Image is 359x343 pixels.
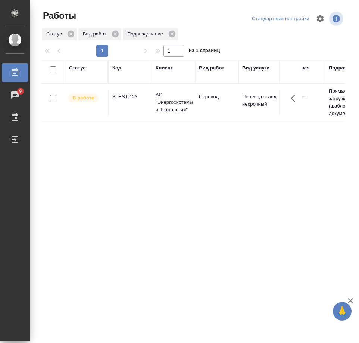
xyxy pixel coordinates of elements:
[329,12,345,26] span: Посмотреть информацию
[127,30,166,38] p: Подразделение
[72,94,94,102] p: В работе
[282,89,325,115] td: азер-рус
[2,86,28,104] a: 9
[69,64,86,72] div: Статус
[83,30,109,38] p: Вид работ
[285,64,321,79] div: Языковая пара
[42,28,77,40] div: Статус
[156,64,173,72] div: Клиент
[333,302,352,321] button: 🙏
[189,46,220,57] span: из 1 страниц
[15,87,26,95] span: 9
[336,303,349,319] span: 🙏
[112,93,148,101] div: S_EST-123
[123,28,178,40] div: Подразделение
[242,64,270,72] div: Вид услуги
[41,10,76,22] span: Работы
[250,13,311,25] div: split button
[311,10,329,28] span: Настроить таблицу
[112,64,121,72] div: Код
[199,93,235,101] p: Перевод
[199,64,224,72] div: Вид работ
[46,30,65,38] p: Статус
[67,93,104,103] div: Исполнитель выполняет работу
[156,91,191,114] p: АО "Энергосистемы и Технологии"
[242,93,278,108] p: Перевод станд. несрочный
[78,28,121,40] div: Вид работ
[286,89,304,107] button: Здесь прячутся важные кнопки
